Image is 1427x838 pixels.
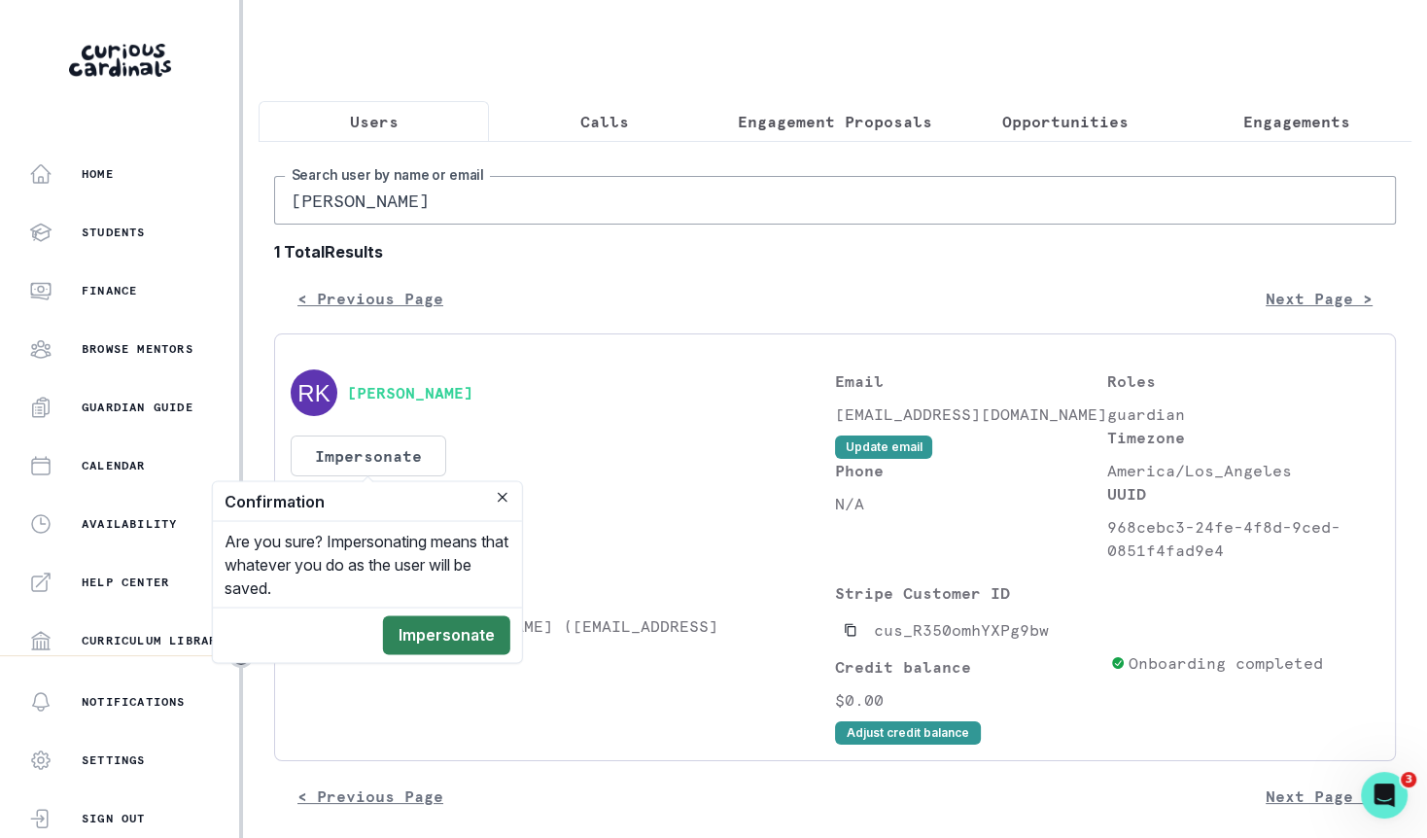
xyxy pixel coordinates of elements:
[347,383,473,402] button: [PERSON_NAME]
[291,581,835,605] p: Students
[1107,482,1379,506] p: UUID
[383,615,510,654] button: Impersonate
[1107,426,1379,449] p: Timezone
[580,110,629,133] p: Calls
[1401,772,1416,787] span: 3
[1107,459,1379,482] p: America/Los_Angeles
[69,44,171,77] img: Curious Cardinals Logo
[291,614,835,661] p: [PERSON_NAME] [PERSON_NAME] ([EMAIL_ADDRESS][DOMAIN_NAME])
[1242,279,1396,318] button: Next Page >
[1242,777,1396,816] button: Next Page >
[835,721,981,745] button: Adjust credit balance
[1107,369,1379,393] p: Roles
[738,110,932,133] p: Engagement Proposals
[835,402,1107,426] p: [EMAIL_ADDRESS][DOMAIN_NAME]
[1002,110,1129,133] p: Opportunities
[274,777,467,816] button: < Previous Page
[82,166,114,182] p: Home
[274,240,1396,263] b: 1 Total Results
[82,811,146,826] p: Sign Out
[82,341,193,357] p: Browse Mentors
[1129,651,1323,675] p: Onboarding completed
[835,369,1107,393] p: Email
[82,225,146,240] p: Students
[1107,515,1379,562] p: 968cebc3-24fe-4f8d-9ced-0851f4fad9e4
[835,655,1102,679] p: Credit balance
[835,614,866,646] button: Copied to clipboard
[1107,402,1379,426] p: guardian
[835,492,1107,515] p: N/A
[350,110,399,133] p: Users
[1361,772,1408,819] iframe: Intercom live chat
[835,688,1102,712] p: $0.00
[213,481,522,521] header: Confirmation
[1242,110,1349,133] p: Engagements
[491,485,514,508] button: Close
[82,283,137,298] p: Finance
[82,400,193,415] p: Guardian Guide
[82,633,226,648] p: Curriculum Library
[82,516,177,532] p: Availability
[82,575,169,590] p: Help Center
[874,618,1049,642] p: cus_R350omhYXPg9bw
[291,436,446,476] button: Impersonate
[82,458,146,473] p: Calendar
[291,369,337,416] img: svg
[835,459,1107,482] p: Phone
[82,752,146,768] p: Settings
[835,581,1102,605] p: Stripe Customer ID
[835,436,932,459] button: Update email
[213,521,522,607] div: Are you sure? Impersonating means that whatever you do as the user will be saved.
[274,279,467,318] button: < Previous Page
[82,694,186,710] p: Notifications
